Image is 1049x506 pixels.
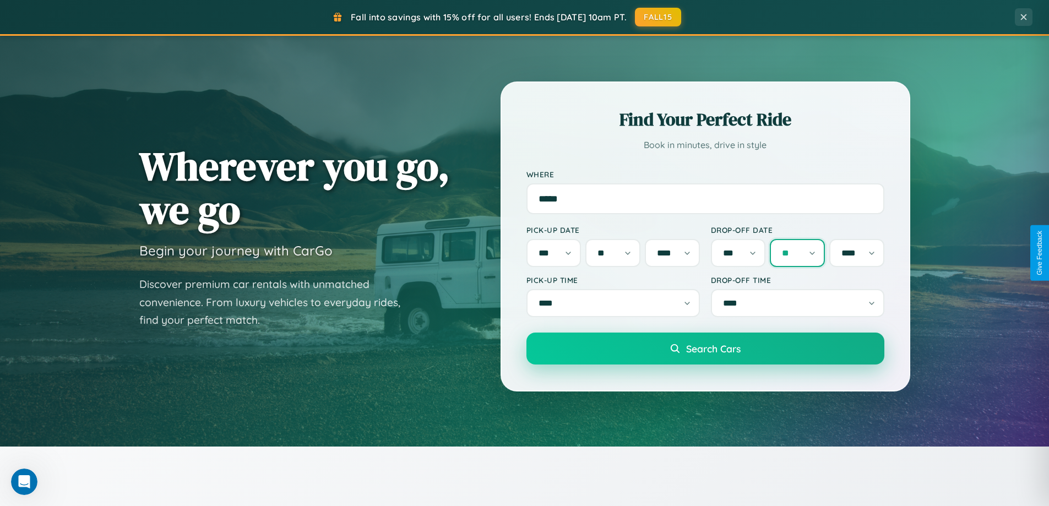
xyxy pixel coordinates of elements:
label: Drop-off Time [711,275,884,285]
label: Where [526,170,884,179]
label: Pick-up Time [526,275,700,285]
iframe: Intercom live chat [11,469,37,495]
h3: Begin your journey with CarGo [139,242,333,259]
p: Book in minutes, drive in style [526,137,884,153]
span: Search Cars [686,342,741,355]
button: FALL15 [635,8,681,26]
p: Discover premium car rentals with unmatched convenience. From luxury vehicles to everyday rides, ... [139,275,415,329]
label: Pick-up Date [526,225,700,235]
button: Search Cars [526,333,884,364]
label: Drop-off Date [711,225,884,235]
div: Give Feedback [1036,231,1043,275]
h1: Wherever you go, we go [139,144,450,231]
h2: Find Your Perfect Ride [526,107,884,132]
span: Fall into savings with 15% off for all users! Ends [DATE] 10am PT. [351,12,627,23]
